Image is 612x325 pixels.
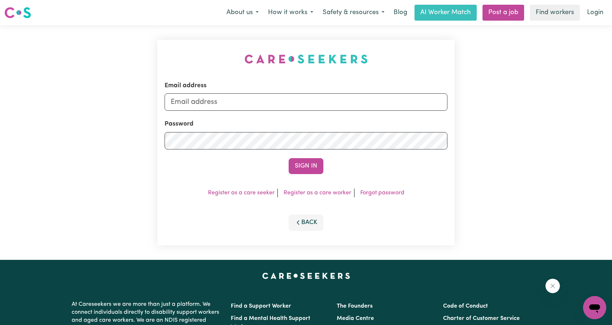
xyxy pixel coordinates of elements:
span: Need any help? [4,5,44,11]
iframe: Button to launch messaging window [583,296,606,319]
a: AI Worker Match [415,5,477,21]
button: How it works [263,5,318,20]
a: Charter of Customer Service [443,316,520,321]
button: Safety & resources [318,5,389,20]
a: Register as a care worker [284,190,351,196]
a: Blog [389,5,412,21]
a: Media Centre [337,316,374,321]
label: Email address [165,81,207,90]
iframe: Close message [545,279,560,293]
a: Careseekers logo [4,4,31,21]
a: Forgot password [360,190,404,196]
a: Post a job [483,5,524,21]
a: Code of Conduct [443,303,488,309]
button: Back [289,215,323,231]
img: Careseekers logo [4,6,31,19]
input: Email address [165,93,447,111]
button: About us [222,5,263,20]
a: Login [583,5,608,21]
a: Careseekers home page [262,273,350,279]
a: Register as a care seeker [208,190,275,196]
a: The Founders [337,303,373,309]
a: Find a Support Worker [231,303,291,309]
button: Sign In [289,158,323,174]
a: Find workers [530,5,580,21]
label: Password [165,119,194,129]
